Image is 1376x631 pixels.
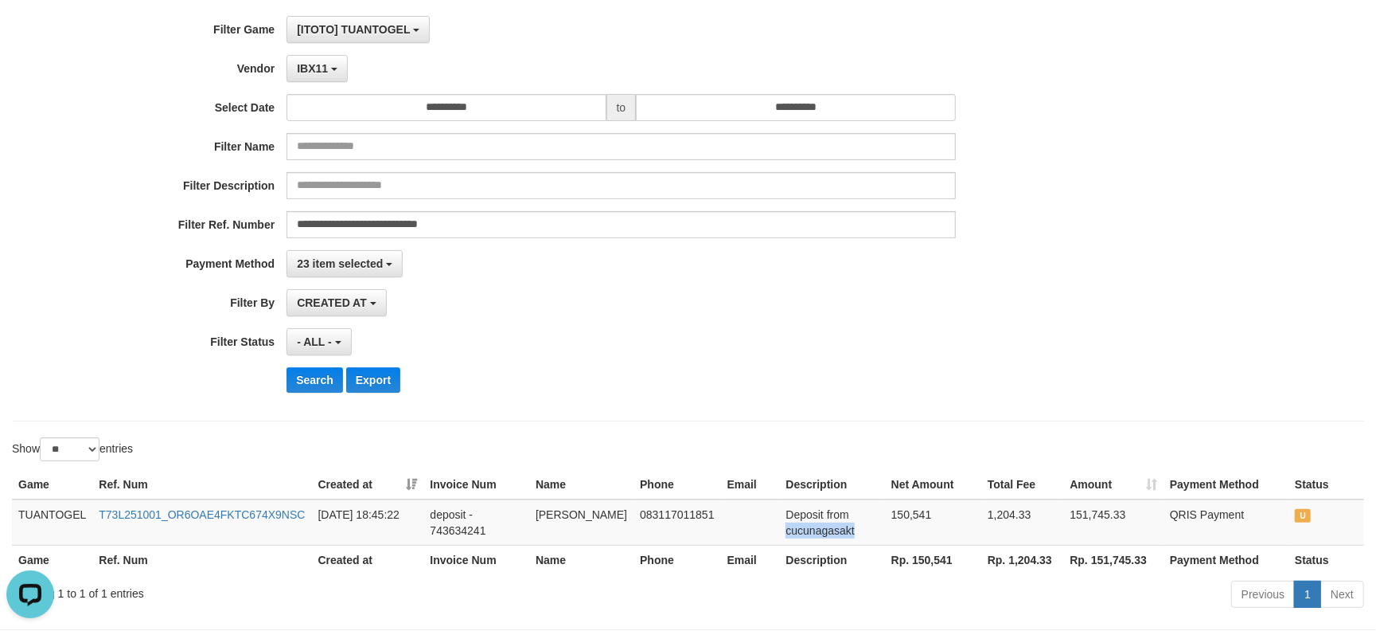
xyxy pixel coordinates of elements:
a: Next [1320,581,1364,608]
button: Search [287,367,343,393]
button: [ITOTO] TUANTOGEL [287,16,430,43]
button: IBX11 [287,55,348,82]
span: UNPAID [1295,509,1311,523]
th: Created at: activate to sort column ascending [311,470,423,500]
th: Payment Method [1164,545,1288,574]
button: Export [346,367,400,393]
button: - ALL - [287,328,351,355]
th: Net Amount [885,470,981,500]
th: Status [1288,545,1364,574]
th: Ref. Num [92,470,311,500]
div: Showing 1 to 1 of 1 entries [12,579,561,602]
span: IBX11 [297,62,328,75]
td: [DATE] 18:45:22 [311,500,423,546]
td: 083117011851 [633,500,720,546]
td: TUANTOGEL [12,500,92,546]
th: Phone [633,545,720,574]
th: Name [529,470,633,500]
th: Game [12,545,92,574]
th: Total Fee [981,470,1064,500]
th: Email [721,470,780,500]
button: CREATED AT [287,289,387,316]
td: 1,204.33 [981,500,1064,546]
a: Previous [1231,581,1295,608]
th: Status [1288,470,1364,500]
th: Invoice Num [423,545,529,574]
span: CREATED AT [297,296,367,309]
th: Phone [633,470,720,500]
span: to [606,94,637,121]
th: Name [529,545,633,574]
th: Description [779,470,884,500]
td: 150,541 [885,500,981,546]
th: Rp. 1,204.33 [981,545,1064,574]
span: - ALL - [297,335,332,348]
a: 1 [1294,581,1321,608]
th: Ref. Num [92,545,311,574]
button: Open LiveChat chat widget [6,6,54,54]
th: Description [779,545,884,574]
button: 23 item selected [287,250,403,277]
th: Amount: activate to sort column ascending [1063,470,1164,500]
label: Show entries [12,437,133,461]
th: Game [12,470,92,500]
td: QRIS Payment [1164,500,1288,546]
span: [ITOTO] TUANTOGEL [297,23,410,36]
a: T73L251001_OR6OAE4FKTC674X9NSC [99,508,305,521]
th: Rp. 151,745.33 [1063,545,1164,574]
span: 23 item selected [297,257,383,270]
td: deposit - 743634241 [423,500,529,546]
td: 151,745.33 [1063,500,1164,546]
select: Showentries [40,437,99,461]
th: Created at [311,545,423,574]
td: [PERSON_NAME] [529,500,633,546]
th: Email [721,545,780,574]
th: Payment Method [1164,470,1288,500]
th: Invoice Num [423,470,529,500]
th: Rp. 150,541 [885,545,981,574]
td: Deposit from cucunagasakt [779,500,884,546]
